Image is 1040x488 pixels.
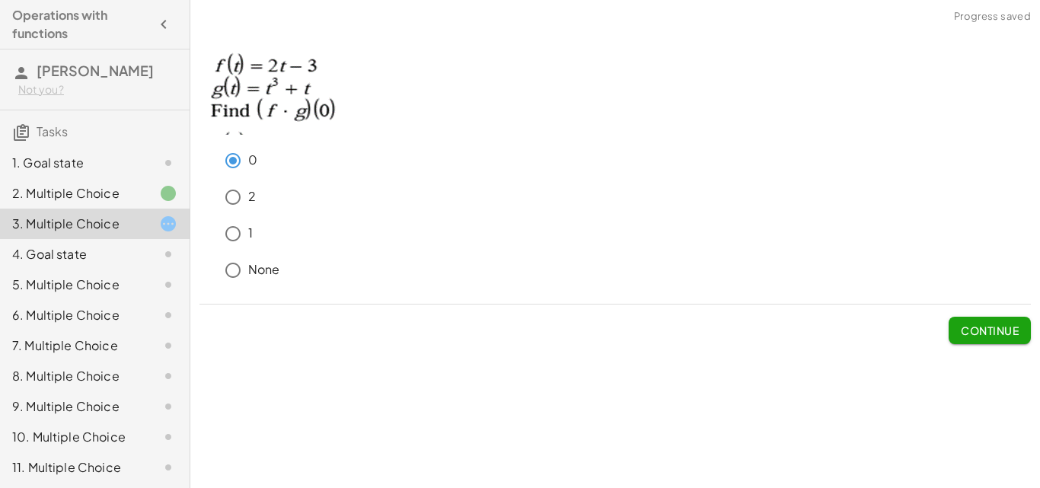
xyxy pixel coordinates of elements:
i: Task not started. [159,154,177,172]
div: 8. Multiple Choice [12,367,135,385]
h4: Operations with functions [12,6,150,43]
div: 11. Multiple Choice [12,458,135,477]
i: Task not started. [159,458,177,477]
i: Task not started. [159,245,177,263]
div: 6. Multiple Choice [12,306,135,324]
div: 4. Goal state [12,245,135,263]
span: [PERSON_NAME] [37,62,154,79]
span: Continue [961,324,1019,337]
i: Task not started. [159,397,177,416]
span: Progress saved [954,9,1031,24]
span: Tasks [37,123,68,139]
i: Task not started. [159,306,177,324]
i: Task not started. [159,428,177,446]
i: Task not started. [159,276,177,294]
div: 5. Multiple Choice [12,276,135,294]
p: None [248,261,280,279]
p: 0 [248,152,257,169]
i: Task not started. [159,367,177,385]
div: Not you? [18,82,177,97]
i: Task not started. [159,336,177,355]
i: Task finished. [159,184,177,203]
img: d08ff031e2fd814177b47f2832c35bef70129d6e3a1d31e0af00a1808aa15ec9.png [199,28,347,135]
div: 2. Multiple Choice [12,184,135,203]
button: Continue [949,317,1031,344]
div: 9. Multiple Choice [12,397,135,416]
div: 3. Multiple Choice [12,215,135,233]
p: 1 [248,225,253,242]
div: 7. Multiple Choice [12,336,135,355]
div: 1. Goal state [12,154,135,172]
div: 10. Multiple Choice [12,428,135,446]
p: 2 [248,188,256,206]
i: Task started. [159,215,177,233]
